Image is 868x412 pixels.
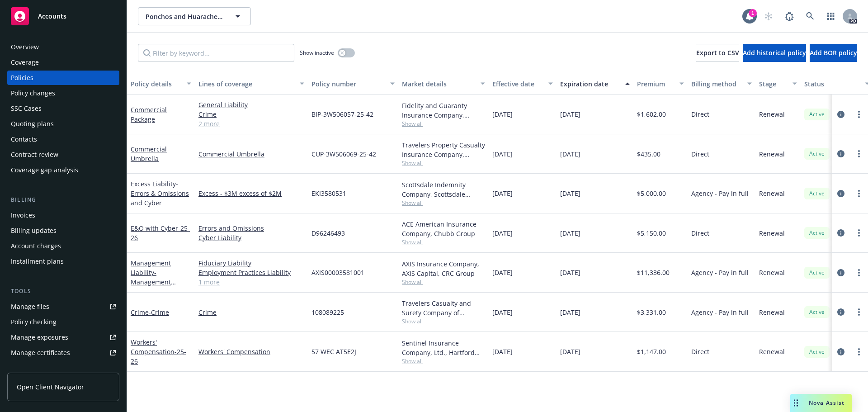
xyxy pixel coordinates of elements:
[808,189,826,198] span: Active
[560,79,620,89] div: Expiration date
[854,267,864,278] a: more
[808,229,826,237] span: Active
[691,308,749,317] span: Agency - Pay in full
[743,44,806,62] button: Add historical policy
[11,101,42,116] div: SSC Cases
[808,110,826,118] span: Active
[637,347,666,356] span: $1,147.00
[696,48,739,57] span: Export to CSV
[17,382,84,392] span: Open Client Navigator
[311,347,356,356] span: 57 WEC AT5E2J
[759,79,787,89] div: Stage
[11,86,55,100] div: Policy changes
[311,228,345,238] span: D96246493
[198,119,304,128] a: 2 more
[808,269,826,277] span: Active
[560,149,580,159] span: [DATE]
[759,268,785,277] span: Renewal
[131,338,186,365] a: Workers' Compensation
[311,109,373,119] span: BIP-3W506057-25-42
[11,315,57,329] div: Policy checking
[7,117,119,131] a: Quoting plans
[131,180,189,207] span: - Errors & Omissions and Cyber
[402,159,485,167] span: Show all
[755,73,801,95] button: Stage
[198,79,294,89] div: Lines of coverage
[759,189,785,198] span: Renewal
[402,120,485,128] span: Show all
[790,394,802,412] div: Drag to move
[198,109,304,119] a: Crime
[402,238,485,246] span: Show all
[131,105,167,123] a: Commercial Package
[11,254,64,269] div: Installment plans
[492,268,513,277] span: [DATE]
[7,223,119,238] a: Billing updates
[637,268,670,277] span: $11,336.00
[7,71,119,85] a: Policies
[198,268,304,277] a: Employment Practices Liability
[808,150,826,158] span: Active
[402,79,475,89] div: Market details
[131,268,176,296] span: - Management Package
[138,44,294,62] input: Filter by keyword...
[7,147,119,162] a: Contract review
[7,55,119,70] a: Coverage
[11,299,49,314] div: Manage files
[691,189,749,198] span: Agency - Pay in full
[7,254,119,269] a: Installment plans
[759,149,785,159] span: Renewal
[11,208,35,223] div: Invoices
[402,298,485,317] div: Travelers Casualty and Surety Company of America, Travelers Insurance, CRC Group
[691,228,709,238] span: Direct
[854,148,864,159] a: more
[637,79,674,89] div: Premium
[637,109,666,119] span: $1,602.00
[402,219,485,238] div: ACE American Insurance Company, Chubb Group
[492,109,513,119] span: [DATE]
[637,228,666,238] span: $5,150.00
[131,79,181,89] div: Policy details
[637,308,666,317] span: $3,331.00
[759,109,785,119] span: Renewal
[801,7,819,25] a: Search
[7,40,119,54] a: Overview
[492,308,513,317] span: [DATE]
[7,239,119,253] a: Account charges
[311,308,344,317] span: 108089225
[492,347,513,356] span: [DATE]
[691,149,709,159] span: Direct
[759,308,785,317] span: Renewal
[560,109,580,119] span: [DATE]
[198,223,304,233] a: Errors and Omissions
[300,49,334,57] span: Show inactive
[11,223,57,238] div: Billing updates
[633,73,688,95] button: Premium
[311,79,385,89] div: Policy number
[311,268,364,277] span: AXIS00003581001
[854,227,864,238] a: more
[637,149,660,159] span: $435.00
[11,117,54,131] div: Quoting plans
[7,299,119,314] a: Manage files
[822,7,840,25] a: Switch app
[560,268,580,277] span: [DATE]
[11,40,39,54] div: Overview
[835,148,846,159] a: circleInformation
[810,44,857,62] button: Add BOR policy
[11,239,61,253] div: Account charges
[809,399,844,407] span: Nova Assist
[402,317,485,325] span: Show all
[11,132,37,147] div: Contacts
[198,347,304,356] a: Workers' Compensation
[560,189,580,198] span: [DATE]
[7,4,119,29] a: Accounts
[131,145,167,163] a: Commercial Umbrella
[195,73,308,95] button: Lines of coverage
[7,132,119,147] a: Contacts
[7,361,119,375] a: Manage BORs
[7,195,119,204] div: Billing
[560,347,580,356] span: [DATE]
[691,109,709,119] span: Direct
[7,208,119,223] a: Invoices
